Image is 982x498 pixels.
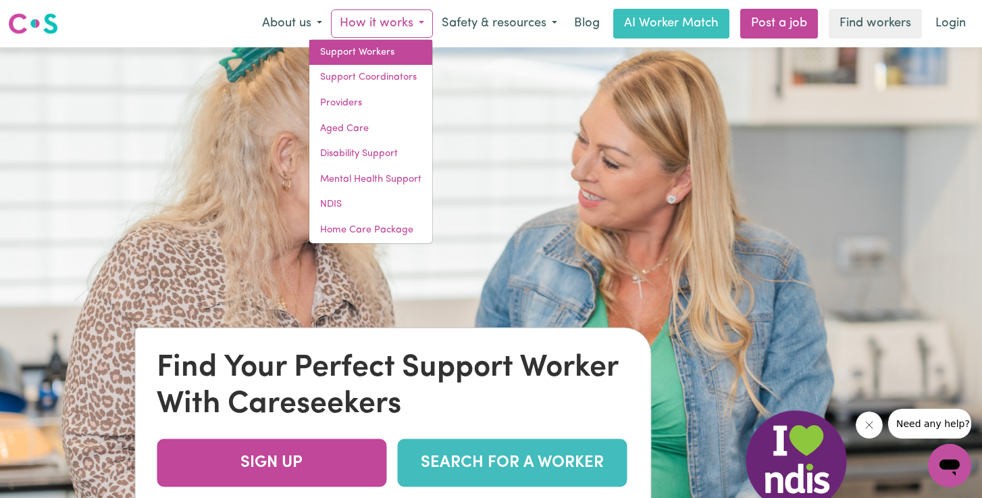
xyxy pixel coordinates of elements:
a: Post a job [740,9,818,39]
a: Careseekers logo [8,8,58,39]
button: Safety & resources [433,9,566,38]
a: Blog [566,9,608,39]
a: Support Coordinators [309,65,432,91]
div: How it works [309,39,433,244]
iframe: Button to launch messaging window [928,444,971,487]
iframe: Close message [856,412,883,439]
button: How it works [331,9,433,38]
a: AI Worker Match [613,9,729,39]
a: SIGN UP [157,439,386,487]
a: Home Care Package [309,218,432,243]
img: Careseekers logo [8,11,58,36]
a: Find workers [829,9,922,39]
a: Mental Health Support [309,167,432,193]
a: Support Workers [309,40,432,66]
a: Disability Support [309,141,432,167]
a: Providers [309,91,432,116]
button: About us [253,9,331,38]
a: Aged Care [309,116,432,142]
div: Find Your Perfect Support Worker With Careseekers [157,349,629,422]
a: SEARCH FOR A WORKER [397,439,627,487]
a: NDIS [309,192,432,218]
a: Login [927,9,974,39]
iframe: Message from company [888,409,971,439]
